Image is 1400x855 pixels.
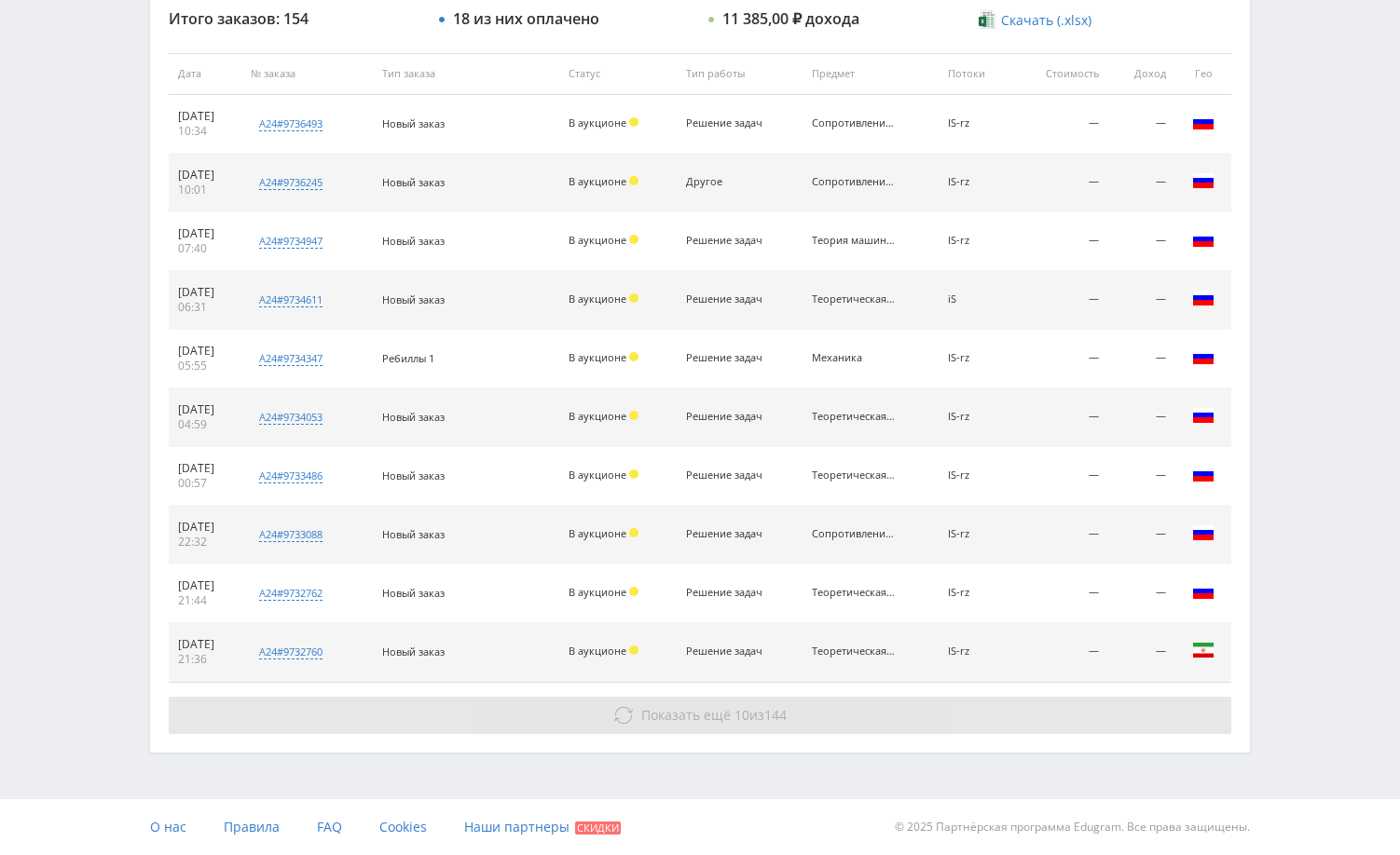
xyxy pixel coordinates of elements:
span: 144 [764,706,787,724]
div: [DATE] [178,226,232,241]
div: Решение задач [686,469,770,482]
div: [DATE] [178,461,232,476]
span: Новый заказ [382,645,445,658]
span: Холд [629,411,638,420]
div: 22:32 [178,535,232,550]
div: a24#9736245 [259,175,323,190]
td: — [1108,271,1175,330]
th: Тип работы [677,53,803,95]
div: IS-rz [948,411,1004,423]
td: — [1013,623,1108,682]
div: Решение задач [686,411,770,423]
span: Показать ещё [641,706,731,724]
div: IS-rz [948,235,1004,247]
div: Сопротивление материалов [812,528,896,540]
a: О нас [150,799,186,855]
span: Холд [629,235,638,244]
div: 04:59 [178,417,232,432]
div: Решение задач [686,645,770,658]
th: Потоки [939,53,1013,95]
div: 10:01 [178,183,232,197]
div: a24#9732760 [259,645,323,659]
div: a24#9732762 [259,586,323,601]
th: Стоимость [1013,53,1108,95]
div: [DATE] [178,344,232,359]
span: В аукционе [569,644,626,658]
img: rus.png [1192,346,1215,368]
img: irn.png [1192,639,1215,661]
div: Решение задач [686,587,770,599]
div: Механика [812,352,896,364]
span: В аукционе [569,526,626,540]
div: a24#9736493 [259,116,323,131]
span: Новый заказ [382,292,445,306]
span: Холд [629,176,638,185]
span: О нас [150,818,186,835]
span: Скидки [575,821,621,835]
div: a24#9734947 [259,234,323,249]
div: Решение задач [686,352,770,364]
div: [DATE] [178,402,232,417]
div: IS-rz [948,469,1004,482]
div: [DATE] [178,109,232,124]
div: 11 385,00 ₽ дохода [722,10,859,27]
td: — [1108,506,1175,564]
td: — [1013,154,1108,212]
div: Теоретическая механика [812,469,896,482]
td: — [1013,330,1108,388]
div: IS-rz [948,587,1004,599]
td: — [1013,388,1108,447]
div: Другое [686,176,770,188]
span: В аукционе [569,233,626,247]
div: Решение задач [686,293,770,305]
td: — [1108,388,1175,447]
div: [DATE] [178,578,232,593]
span: В аукционе [569,115,626,129]
div: 00:57 [178,476,232,491]
div: IS-rz [948,352,1004,364]
span: Холд [629,469,638,479]
td: — [1108,95,1175,154]
span: Скачать (.xlsx) [1001,13,1091,28]
th: Доход [1108,53,1175,95]
div: [DATE] [178,285,232,300]
div: [DATE] [178,168,232,183]
div: Решение задач [686,117,770,129]
div: [DATE] [178,520,232,535]
img: rus.png [1192,580,1215,603]
img: rus.png [1192,404,1215,427]
td: — [1013,271,1108,330]
th: Предмет [803,53,939,95]
td: — [1013,447,1108,506]
div: [DATE] [178,637,232,652]
td: — [1108,447,1175,506]
img: rus.png [1192,111,1215,133]
button: Показать ещё 10из144 [169,697,1231,734]
span: Новый заказ [382,527,445,541]
span: Холд [629,117,638,127]
td: — [1013,564,1108,623]
div: 18 из них оплачено [453,10,599,27]
span: Новый заказ [382,175,445,189]
div: IS-rz [948,117,1004,129]
th: Дата [169,53,241,95]
div: © 2025 Партнёрская программа Edugram. Все права защищены. [709,799,1250,855]
div: Теоретическая механика [812,645,896,658]
div: IS-rz [948,176,1004,188]
div: a24#9734053 [259,410,323,425]
td: — [1108,330,1175,388]
span: Наши партнеры [464,818,570,835]
div: Решение задач [686,235,770,247]
td: — [1108,212,1175,271]
span: В аукционе [569,468,626,482]
div: Сопротивление материалов [812,176,896,188]
span: Ребиллы 1 [382,351,434,365]
span: Правила [224,818,280,835]
span: Холд [629,293,638,303]
div: 21:44 [178,593,232,608]
span: В аукционе [569,585,626,599]
div: 07:40 [178,241,232,256]
div: Теоретическая механика [812,411,896,423]
a: Cookies [379,799,427,855]
td: — [1108,154,1175,212]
